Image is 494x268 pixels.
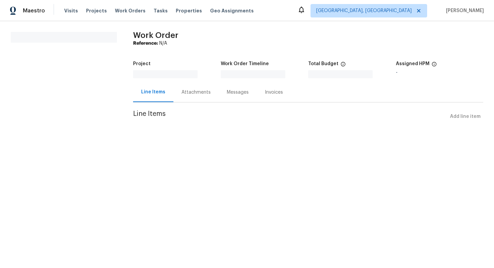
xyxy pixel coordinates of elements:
[316,7,412,14] span: [GEOGRAPHIC_DATA], [GEOGRAPHIC_DATA]
[133,31,178,39] span: Work Order
[154,8,168,13] span: Tasks
[115,7,146,14] span: Work Orders
[133,61,151,66] h5: Project
[64,7,78,14] span: Visits
[443,7,484,14] span: [PERSON_NAME]
[265,89,283,96] div: Invoices
[221,61,269,66] h5: Work Order Timeline
[141,89,165,95] div: Line Items
[431,61,437,70] span: The hpm assigned to this work order.
[176,7,202,14] span: Properties
[133,41,158,46] b: Reference:
[181,89,211,96] div: Attachments
[86,7,107,14] span: Projects
[396,70,484,75] div: -
[227,89,249,96] div: Messages
[396,61,429,66] h5: Assigned HPM
[23,7,45,14] span: Maestro
[210,7,254,14] span: Geo Assignments
[133,40,483,47] div: N/A
[133,110,447,123] span: Line Items
[308,61,338,66] h5: Total Budget
[340,61,346,70] span: The total cost of line items that have been proposed by Opendoor. This sum includes line items th...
